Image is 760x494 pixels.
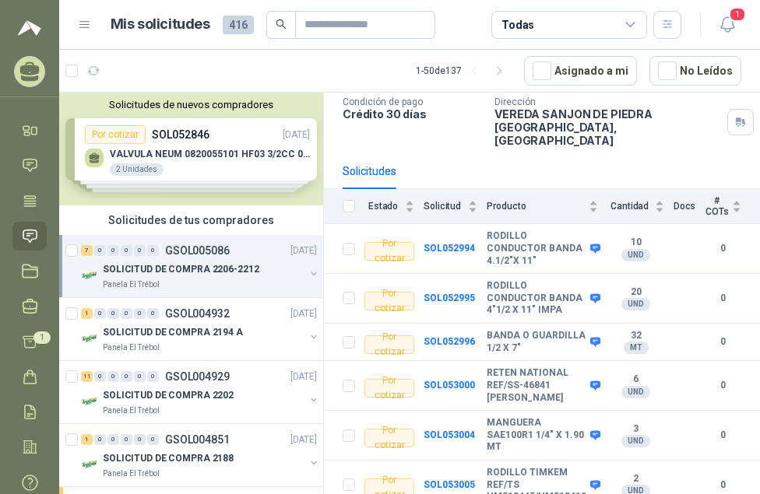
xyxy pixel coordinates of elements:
div: 0 [94,308,106,319]
h1: Mis solicitudes [111,13,210,36]
a: 7 0 0 0 0 0 GSOL005086[DATE] Company LogoSOLICITUD DE COMPRA 2206-2212Panela El Trébol [81,241,320,291]
th: Cantidad [607,189,673,224]
b: 6 [607,373,663,386]
a: 11 0 0 0 0 0 GSOL004929[DATE] Company LogoSOLICITUD DE COMPRA 2202Panela El Trébol [81,367,320,417]
a: 1 0 0 0 0 0 GSOL004851[DATE] Company LogoSOLICITUD DE COMPRA 2188Panela El Trébol [81,430,320,480]
th: # COTs [705,189,760,224]
p: SOLICITUD DE COMPRA 2202 [103,388,234,403]
div: 0 [147,371,159,382]
div: 0 [107,434,119,445]
p: [DATE] [290,370,317,384]
a: SOL053005 [424,479,475,490]
div: 0 [147,434,159,445]
p: GSOL004851 [165,434,230,445]
b: SOL052994 [424,243,475,254]
a: SOL052995 [424,293,475,303]
div: 0 [134,434,146,445]
div: UND [621,435,650,447]
b: BANDA O GUARDILLA 1/2 X 7" [487,330,586,354]
div: 0 [121,371,132,382]
div: 0 [121,308,132,319]
div: 0 [134,245,146,256]
p: [DATE] [290,307,317,321]
div: 7 [81,245,93,256]
div: 0 [121,245,132,256]
div: Por cotizar [364,242,414,261]
span: Cantidad [607,201,651,212]
div: 0 [134,308,146,319]
b: RODILLO CONDUCTOR BANDA 4.1/2"X 11" [487,230,586,267]
div: Todas [501,16,534,33]
b: 0 [705,291,741,306]
span: Producto [487,201,586,212]
b: 10 [607,236,663,249]
b: 0 [705,335,741,349]
b: 3 [607,423,663,436]
div: Por cotizar [364,292,414,310]
span: Solicitud [424,201,465,212]
p: Panela El Trébol [103,405,160,417]
th: Docs [674,189,705,224]
b: RETEN NATIONAL REF/SS-46841 [PERSON_NAME] [487,367,586,404]
div: 1 [81,308,93,319]
div: MT [624,342,649,354]
span: 416 [223,16,254,34]
div: 0 [121,434,132,445]
a: SOL052996 [424,336,475,347]
span: 1 [33,331,51,344]
th: Estado [364,189,424,224]
img: Company Logo [81,329,100,348]
a: SOL053004 [424,429,475,440]
p: Panela El Trébol [103,279,160,291]
button: Asignado a mi [524,56,637,86]
button: No Leídos [649,56,741,86]
a: 1 [12,328,47,356]
div: UND [621,298,650,310]
div: 0 [94,245,106,256]
div: 0 [107,308,119,319]
p: GSOL005086 [165,245,230,256]
p: VEREDA SANJON DE PIEDRA [GEOGRAPHIC_DATA] , [GEOGRAPHIC_DATA] [494,107,721,147]
div: UND [621,386,650,398]
div: UND [621,249,650,261]
span: 1 [729,7,746,22]
p: SOLICITUD DE COMPRA 2188 [103,451,234,466]
span: Estado [364,201,402,212]
p: Crédito 30 días [343,107,482,121]
button: 1 [713,11,741,39]
div: 11 [81,371,93,382]
div: Por cotizar [364,379,414,398]
b: 0 [705,478,741,492]
div: Por cotizar [364,335,414,354]
div: 1 - 50 de 137 [416,58,512,83]
div: 0 [147,245,159,256]
p: [DATE] [290,433,317,447]
div: 0 [134,371,146,382]
div: 0 [147,308,159,319]
p: SOLICITUD DE COMPRA 2194 A [103,325,243,340]
b: 2 [607,473,663,485]
b: 20 [607,286,663,299]
b: RODILLO CONDUCTOR BANDA 4"1/2 X 11" IMPA [487,280,586,317]
p: GSOL004932 [165,308,230,319]
p: Panela El Trébol [103,342,160,354]
div: 0 [107,245,119,256]
a: 1 0 0 0 0 0 GSOL004932[DATE] Company LogoSOLICITUD DE COMPRA 2194 APanela El Trébol [81,304,320,354]
div: Solicitudes [343,163,396,180]
div: 0 [94,434,106,445]
th: Solicitud [424,189,487,224]
img: Company Logo [81,392,100,411]
p: Dirección [494,96,721,107]
b: 0 [705,428,741,443]
a: SOL053000 [424,380,475,391]
p: Condición de pago [343,96,482,107]
b: 0 [705,241,741,256]
div: 1 [81,434,93,445]
img: Logo peakr [18,19,41,37]
div: 0 [94,371,106,382]
span: search [276,19,287,30]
